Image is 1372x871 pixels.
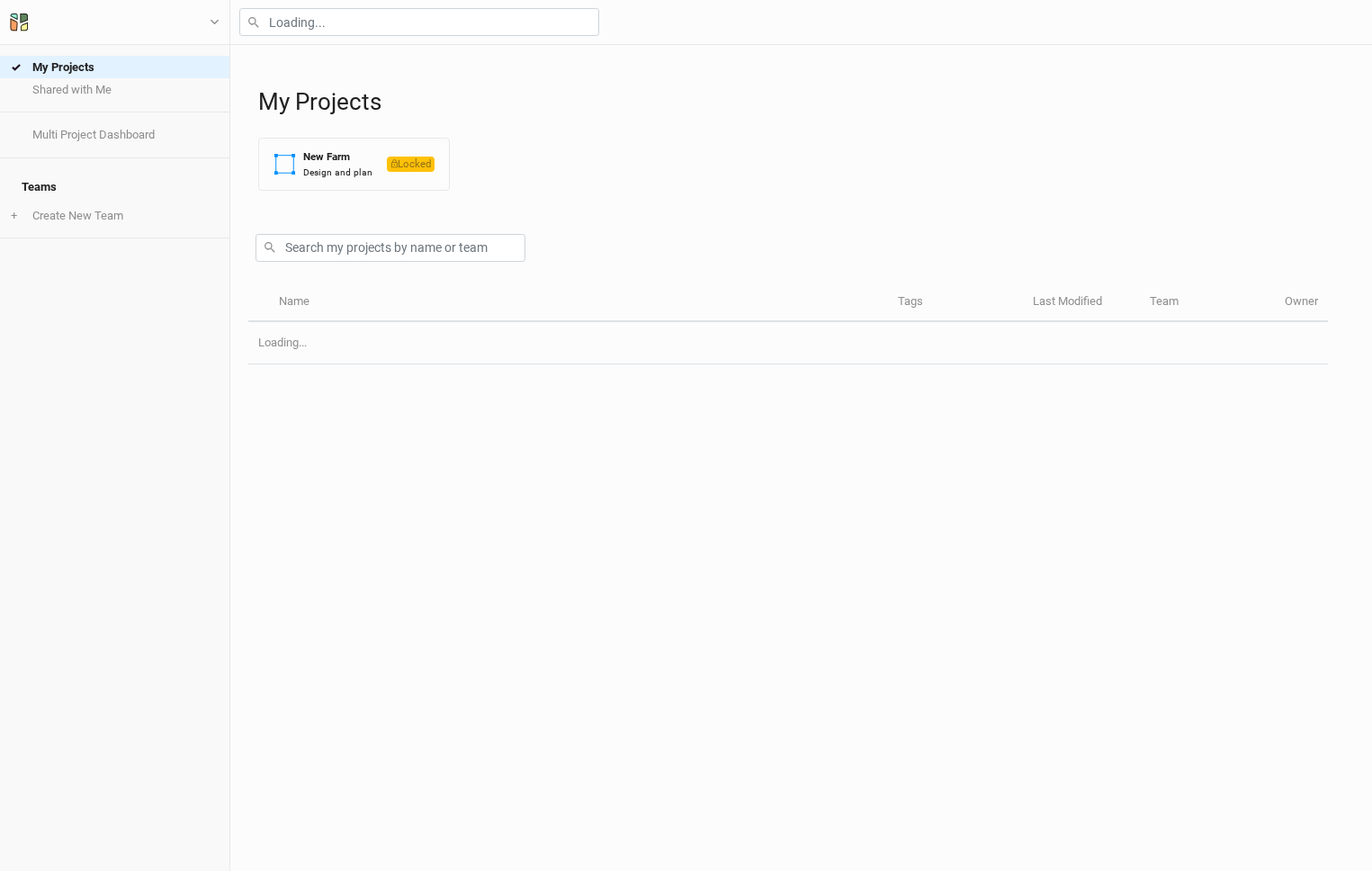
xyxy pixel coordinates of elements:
div: New Farm [303,149,372,165]
button: New FarmDesign and planLocked [258,138,450,191]
th: Last Modified [1023,283,1140,322]
th: Tags [888,283,1023,322]
th: Owner [1275,283,1328,322]
span: + [11,209,17,223]
th: Name [268,283,887,322]
span: Locked [387,157,435,172]
h1: My Projects [258,88,1354,116]
h4: Teams [11,169,219,205]
div: Design and plan [303,166,372,179]
input: Loading... [239,8,599,36]
input: Search my projects by name or team [256,234,525,262]
th: Team [1140,283,1275,322]
td: Loading... [248,322,1328,364]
